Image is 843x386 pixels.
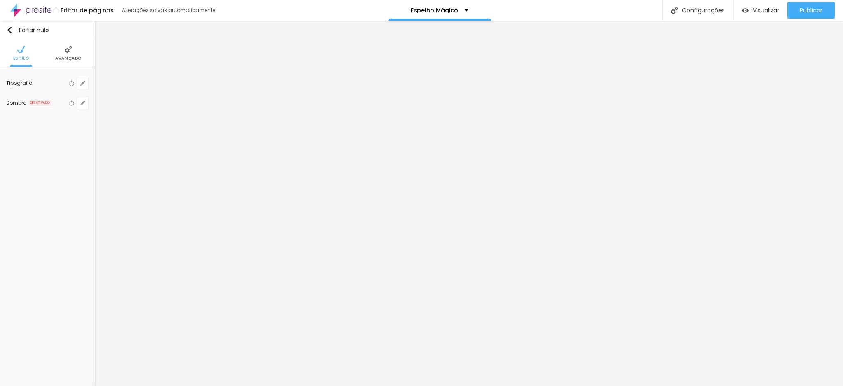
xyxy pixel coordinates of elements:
font: Configurações [682,6,725,14]
font: Sombra [6,99,27,106]
font: Alterações salvas automaticamente [122,7,215,14]
img: Ícone [17,46,25,53]
font: Tipografia [6,80,33,87]
img: Ícone [6,27,13,33]
button: Visualizar [734,2,787,19]
font: Editar nulo [19,26,49,34]
font: Estilo [13,55,29,61]
img: Ícone [671,7,678,14]
img: Ícone [65,46,72,53]
font: Publicar [800,6,822,14]
font: Espelho Mágico [411,6,458,14]
font: DESATIVADO [30,101,50,105]
iframe: Editor [95,21,843,386]
font: Visualizar [753,6,779,14]
img: view-1.svg [742,7,749,14]
font: Avançado [55,55,82,61]
font: Editor de páginas [61,6,114,14]
button: Publicar [787,2,835,19]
